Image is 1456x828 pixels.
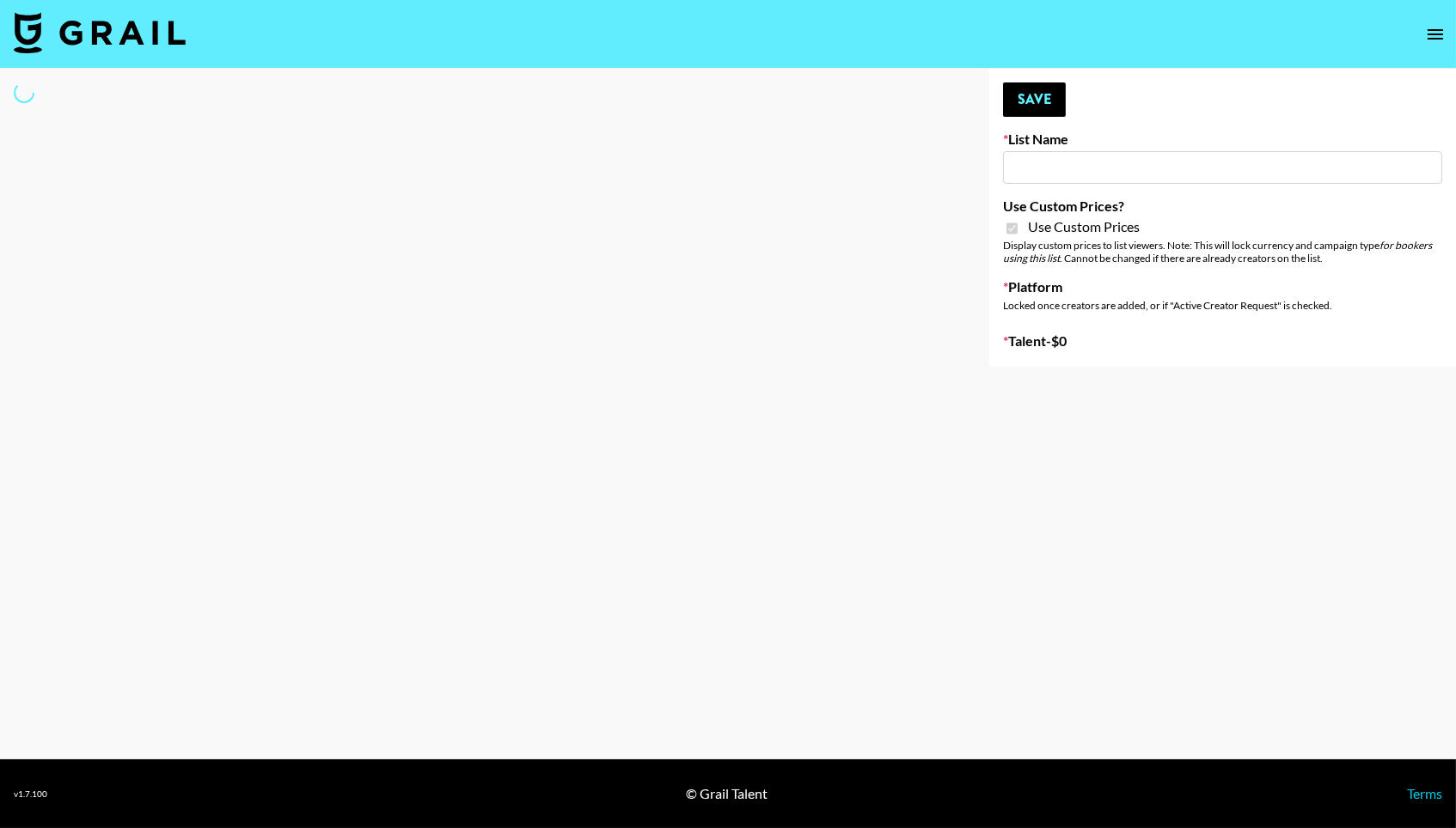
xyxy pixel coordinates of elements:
[14,788,47,800] div: v 1.7.100
[1003,332,1442,350] label: Talent - $ 0
[687,785,768,802] div: © Grail Talent
[1418,17,1453,52] button: open drawer
[1003,299,1442,312] div: Locked once creators are added, or if "Active Creator Request" is checked.
[1003,239,1442,265] div: Display custom prices to list viewers. Note: This will lock currency and campaign type . Cannot b...
[1003,278,1442,295] label: Platform
[14,12,186,53] img: Grail Talent
[1003,131,1442,148] label: List Name
[1407,785,1442,801] a: Terms
[1003,239,1432,265] em: for bookers using this list
[1003,198,1442,215] label: Use Custom Prices?
[1003,82,1066,117] button: Save
[1028,218,1140,235] span: Use Custom Prices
